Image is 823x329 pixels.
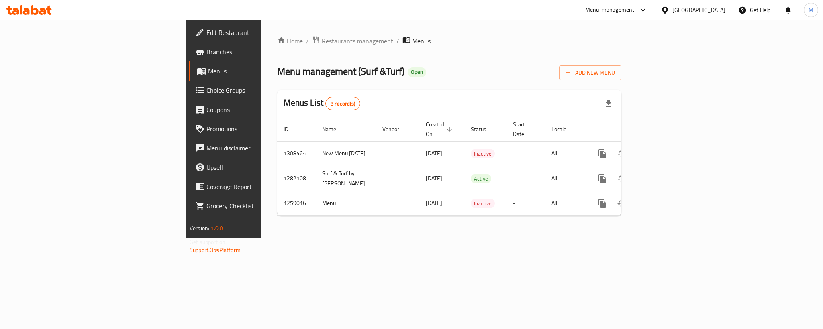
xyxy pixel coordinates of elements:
[551,124,577,134] span: Locale
[412,36,431,46] span: Menus
[206,201,317,211] span: Grocery Checklist
[189,119,323,138] a: Promotions
[408,67,426,77] div: Open
[506,166,545,191] td: -
[277,62,404,80] span: Menu management ( Surf &Turf )
[809,6,813,14] span: M
[189,196,323,215] a: Grocery Checklist
[208,66,317,76] span: Menus
[382,124,410,134] span: Vendor
[426,198,442,208] span: [DATE]
[189,177,323,196] a: Coverage Report
[190,245,241,255] a: Support.OpsPlatform
[612,194,631,213] button: Change Status
[189,158,323,177] a: Upsell
[513,120,535,139] span: Start Date
[506,191,545,215] td: -
[545,166,586,191] td: All
[566,68,615,78] span: Add New Menu
[593,144,612,163] button: more
[190,237,227,247] span: Get support on:
[426,148,442,158] span: [DATE]
[593,169,612,188] button: more
[189,100,323,119] a: Coupons
[206,47,317,57] span: Branches
[206,124,317,134] span: Promotions
[189,42,323,61] a: Branches
[585,5,635,15] div: Menu-management
[325,97,360,110] div: Total records count
[206,182,317,191] span: Coverage Report
[316,191,376,215] td: Menu
[408,69,426,75] span: Open
[612,169,631,188] button: Change Status
[189,61,323,81] a: Menus
[316,166,376,191] td: Surf & Turf by [PERSON_NAME]
[190,223,209,234] span: Version:
[189,138,323,158] a: Menu disclaimer
[471,199,495,208] span: Inactive
[426,120,455,139] span: Created On
[312,36,393,46] a: Restaurants management
[189,81,323,100] a: Choice Groups
[599,94,618,113] div: Export file
[545,141,586,166] td: All
[326,100,360,108] span: 3 record(s)
[612,144,631,163] button: Change Status
[206,162,317,172] span: Upsell
[284,97,360,110] h2: Menus List
[206,105,317,114] span: Coupons
[593,194,612,213] button: more
[396,36,399,46] li: /
[586,117,676,142] th: Actions
[210,223,223,234] span: 1.0.0
[471,124,497,134] span: Status
[672,6,725,14] div: [GEOGRAPHIC_DATA]
[206,143,317,153] span: Menu disclaimer
[189,23,323,42] a: Edit Restaurant
[206,28,317,37] span: Edit Restaurant
[277,36,621,46] nav: breadcrumb
[284,124,299,134] span: ID
[322,36,393,46] span: Restaurants management
[471,149,495,158] span: Inactive
[316,141,376,166] td: New Menu [DATE]
[426,173,442,183] span: [DATE]
[545,191,586,215] td: All
[471,174,491,183] span: Active
[322,124,347,134] span: Name
[206,85,317,95] span: Choice Groups
[506,141,545,166] td: -
[277,117,676,216] table: enhanced table
[559,65,621,80] button: Add New Menu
